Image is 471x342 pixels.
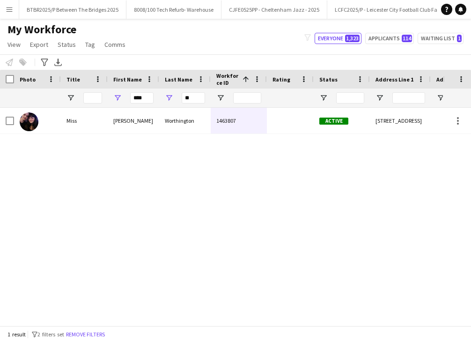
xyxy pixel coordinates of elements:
span: Rating [272,76,290,83]
button: Remove filters [64,329,107,340]
span: Workforce ID [216,72,239,86]
app-action-btn: Export XLSX [52,57,64,68]
span: View [7,40,21,49]
a: Status [54,38,80,51]
span: Tag [85,40,95,49]
button: Open Filter Menu [66,94,75,102]
input: Title Filter Input [83,92,102,104]
button: Open Filter Menu [165,94,173,102]
button: Applicants114 [365,33,414,44]
button: Open Filter Menu [375,94,384,102]
button: 8008/100 Tech Refurb- Warehouse [126,0,221,19]
app-action-btn: Advanced filters [39,57,50,68]
span: My Workforce [7,22,76,37]
div: [STREET_ADDRESS] [370,108,431,134]
a: View [4,38,24,51]
span: Last Name [165,76,192,83]
button: Open Filter Menu [319,94,328,102]
span: 1,323 [345,35,360,42]
span: Active [319,118,348,125]
button: Open Filter Menu [436,94,445,102]
a: Export [26,38,52,51]
span: Title [66,76,80,83]
span: First Name [113,76,142,83]
a: Tag [81,38,99,51]
button: Open Filter Menu [113,94,122,102]
input: Status Filter Input [336,92,364,104]
span: Export [30,40,48,49]
a: Comms [101,38,129,51]
div: 1463807 [211,108,267,134]
span: Address Line 1 [375,76,413,83]
input: Last Name Filter Input [182,92,205,104]
button: Waiting list1 [418,33,464,44]
span: 1 [457,35,462,42]
div: [PERSON_NAME] [108,108,159,134]
span: Photo [20,76,36,83]
button: CJFE0525PP - Cheltenham Jazz - 2025 [221,0,327,19]
input: Address Line 1 Filter Input [392,92,425,104]
span: Status [58,40,76,49]
span: 2 filters set [37,331,64,338]
span: Comms [104,40,125,49]
div: Miss [61,108,108,134]
button: Open Filter Menu [216,94,225,102]
span: Status [319,76,338,83]
button: Everyone1,323 [315,33,361,44]
img: Millie Worthington [20,112,38,131]
button: BTBR2025/P Between The Bridges 2025 [19,0,126,19]
div: Worthington [159,108,211,134]
input: Workforce ID Filter Input [233,92,261,104]
input: First Name Filter Input [130,92,154,104]
span: 114 [402,35,412,42]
